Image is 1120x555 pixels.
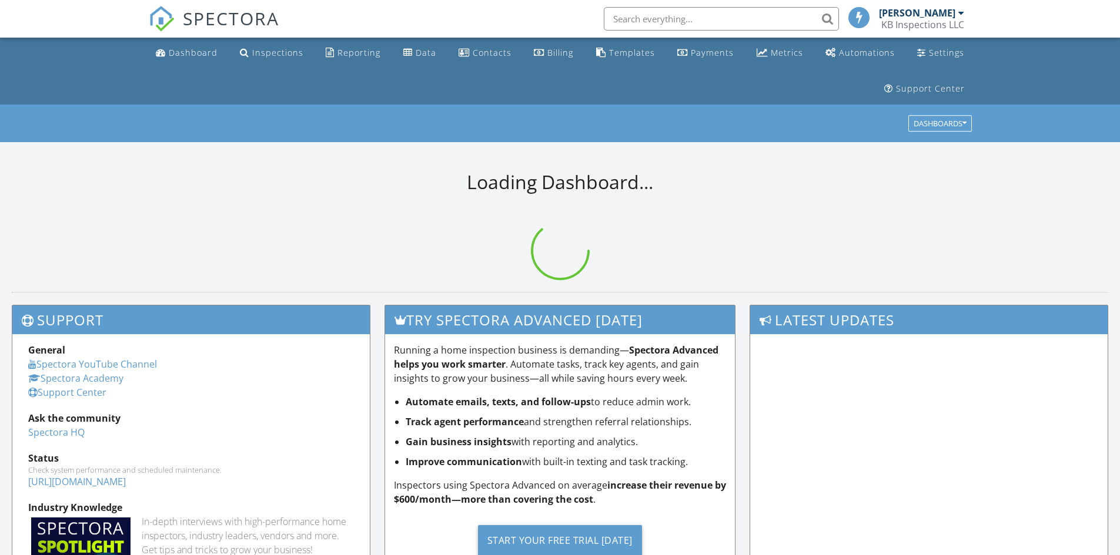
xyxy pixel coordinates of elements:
[529,42,578,64] a: Billing
[473,47,511,58] div: Contacts
[28,358,157,371] a: Spectora YouTube Channel
[12,305,370,334] h3: Support
[28,500,354,514] div: Industry Knowledge
[691,47,734,58] div: Payments
[28,344,65,356] strong: General
[879,7,955,19] div: [PERSON_NAME]
[28,411,354,425] div: Ask the community
[28,372,123,385] a: Spectora Academy
[399,42,441,64] a: Data
[881,19,964,31] div: KB Inspections LLC
[673,42,738,64] a: Payments
[406,435,511,448] strong: Gain business insights
[394,479,726,506] strong: increase their revenue by $600/month—more than covering the cost
[406,395,591,408] strong: Automate emails, texts, and follow-ups
[908,116,972,132] button: Dashboards
[839,47,895,58] div: Automations
[321,42,385,64] a: Reporting
[406,435,727,449] li: with reporting and analytics.
[406,395,727,409] li: to reduce admin work.
[28,475,126,488] a: [URL][DOMAIN_NAME]
[28,426,85,439] a: Spectora HQ
[28,386,106,399] a: Support Center
[821,42,900,64] a: Automations (Basic)
[394,478,727,506] p: Inspectors using Spectora Advanced on average .
[394,344,718,371] strong: Spectora Advanced helps you work smarter
[914,120,967,128] div: Dashboards
[912,42,969,64] a: Settings
[604,7,839,31] input: Search everything...
[750,305,1108,334] h3: Latest Updates
[235,42,308,64] a: Inspections
[252,47,303,58] div: Inspections
[406,415,524,428] strong: Track agent performance
[169,47,218,58] div: Dashboard
[337,47,380,58] div: Reporting
[896,83,965,94] div: Support Center
[406,455,727,469] li: with built-in texting and task tracking.
[394,343,727,385] p: Running a home inspection business is demanding— . Automate tasks, track key agents, and gain ins...
[454,42,516,64] a: Contacts
[771,47,803,58] div: Metrics
[752,42,808,64] a: Metrics
[149,6,175,32] img: The Best Home Inspection Software - Spectora
[880,78,969,100] a: Support Center
[151,42,222,64] a: Dashboard
[591,42,660,64] a: Templates
[406,415,727,429] li: and strengthen referral relationships.
[609,47,655,58] div: Templates
[547,47,573,58] div: Billing
[385,305,735,334] h3: Try spectora advanced [DATE]
[28,465,354,475] div: Check system performance and scheduled maintenance.
[406,455,522,468] strong: Improve communication
[28,451,354,465] div: Status
[149,16,279,41] a: SPECTORA
[929,47,964,58] div: Settings
[416,47,436,58] div: Data
[183,6,279,31] span: SPECTORA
